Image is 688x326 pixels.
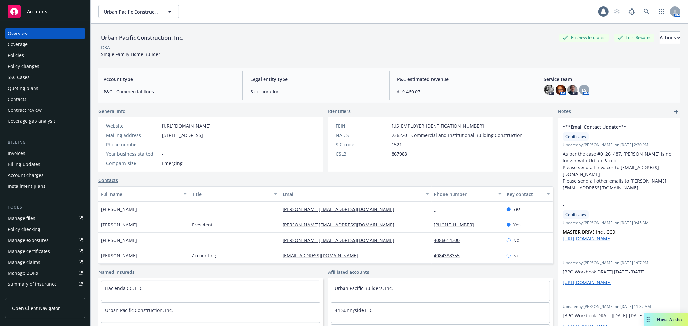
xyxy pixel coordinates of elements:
[5,246,85,256] a: Manage certificates
[98,269,135,275] a: Named insureds
[283,222,399,228] a: [PERSON_NAME][EMAIL_ADDRESS][DOMAIN_NAME]
[5,213,85,224] a: Manage files
[98,108,125,115] span: General info
[673,108,680,116] a: add
[8,224,40,235] div: Policy checking
[563,201,658,208] span: -
[614,34,654,42] div: Total Rewards
[392,122,484,129] span: [US_EMPLOYER_IDENTIFICATION_NUMBER]
[27,9,47,14] span: Accounts
[101,206,137,213] span: [PERSON_NAME]
[434,206,441,212] a: -
[5,3,85,21] a: Accounts
[162,150,164,157] span: -
[582,87,587,93] span: LS
[98,5,179,18] button: Urban Pacific Construction, Inc.
[655,5,668,18] a: Switch app
[558,108,571,116] span: Notes
[8,72,30,82] div: SSC Cases
[104,88,234,95] span: P&C - Commercial lines
[336,141,389,148] div: SIC code
[544,76,675,82] span: Service team
[335,285,393,291] a: Urban Pacific Builders, Inc.
[101,191,180,197] div: Full name
[559,34,609,42] div: Business Insurance
[563,312,675,319] p: [BPO Workbook DRAFT][DATE]-[DATE]
[5,279,85,289] a: Summary of insurance
[5,235,85,245] a: Manage exposures
[513,206,521,213] span: Yes
[192,221,213,228] span: President
[101,44,113,51] div: DBA: -
[625,5,638,18] a: Report a Bug
[558,118,680,196] div: ***Email Contact Update***CertificatesUpdatedby [PERSON_NAME] on [DATE] 2:20 PMAs per the case #0...
[98,34,186,42] div: Urban Pacific Construction, Inc.
[567,85,578,95] img: photo
[8,28,28,39] div: Overview
[106,132,159,139] div: Mailing address
[5,224,85,235] a: Policy checking
[101,51,160,57] span: Single Family Home Builder
[8,159,40,169] div: Billing updates
[5,170,85,180] a: Account charges
[192,252,216,259] span: Accounting
[283,237,399,243] a: [PERSON_NAME][EMAIL_ADDRESS][DOMAIN_NAME]
[660,31,680,44] button: Actions
[12,305,60,312] span: Open Client Navigator
[336,150,389,157] div: CSLB
[558,247,680,291] div: -Updatedby [PERSON_NAME] on [DATE] 1:07 PM[BPO Workbook DRAFT] [DATE]-[DATE][URL][DOMAIN_NAME]
[5,159,85,169] a: Billing updates
[434,222,479,228] a: [PHONE_NUMBER]
[657,317,683,322] span: Nova Assist
[507,191,543,197] div: Key contact
[434,253,465,259] a: 4084388355
[8,50,24,61] div: Policies
[513,221,521,228] span: Yes
[336,122,389,129] div: FEIN
[5,181,85,191] a: Installment plans
[283,206,399,212] a: [PERSON_NAME][EMAIL_ADDRESS][DOMAIN_NAME]
[558,196,680,247] div: -CertificatesUpdatedby [PERSON_NAME] on [DATE] 9:45 AMMASTER DRIVE Incl. CCD: [URL][DOMAIN_NAME]
[565,134,586,139] span: Certificates
[106,160,159,167] div: Company size
[5,139,85,146] div: Billing
[392,150,407,157] span: 867988
[162,141,164,148] span: -
[434,191,494,197] div: Phone number
[283,253,363,259] a: [EMAIL_ADDRESS][DOMAIN_NAME]
[5,39,85,50] a: Coverage
[392,132,523,139] span: 236220 - Commercial and Institutional Building Construction
[563,235,612,242] a: [URL][DOMAIN_NAME]
[563,142,675,148] span: Updated by [PERSON_NAME] on [DATE] 2:20 PM
[328,269,369,275] a: Affiliated accounts
[504,186,553,202] button: Key contact
[8,268,38,278] div: Manage BORs
[104,8,160,15] span: Urban Pacific Construction, Inc.
[250,76,381,82] span: Legal entity type
[513,252,519,259] span: No
[5,148,85,158] a: Invoices
[101,221,137,228] span: [PERSON_NAME]
[8,83,38,93] div: Quoting plans
[565,212,586,217] span: Certificates
[328,108,351,115] span: Identifiers
[280,186,431,202] button: Email
[101,252,137,259] span: [PERSON_NAME]
[5,61,85,72] a: Policy changes
[192,191,271,197] div: Title
[563,279,612,285] a: [URL][DOMAIN_NAME]
[563,260,675,266] span: Updated by [PERSON_NAME] on [DATE] 1:07 PM
[101,237,137,244] span: [PERSON_NAME]
[563,150,675,191] p: As per the case #01261487, [PERSON_NAME] is no longer with Urban Pacific. Please send all Invoice...
[5,257,85,267] a: Manage claims
[192,237,194,244] span: -
[563,220,675,226] span: Updated by [PERSON_NAME] on [DATE] 9:45 AM
[8,148,25,158] div: Invoices
[8,105,42,115] div: Contract review
[397,76,528,82] span: P&C estimated revenue
[5,105,85,115] a: Contract review
[8,61,39,72] div: Policy changes
[105,307,173,313] a: Urban Pacific Construction, Inc.
[8,257,40,267] div: Manage claims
